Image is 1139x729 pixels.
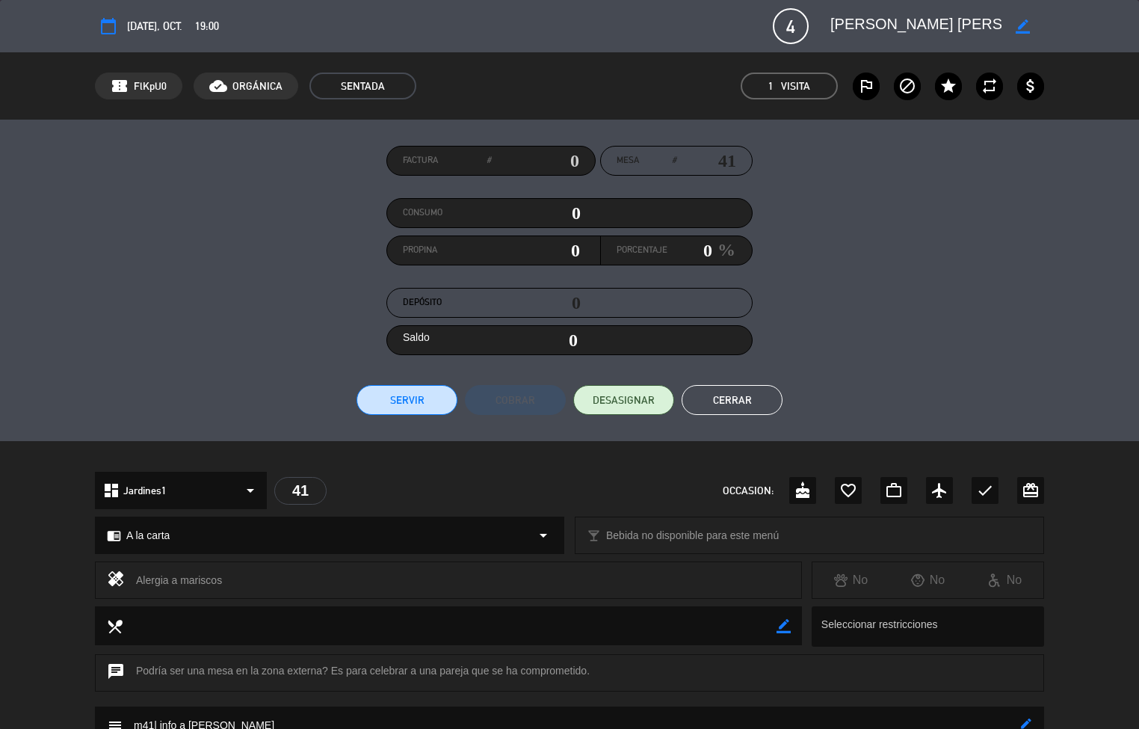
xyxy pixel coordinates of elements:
i: repeat [981,77,998,95]
i: outlined_flag [857,77,875,95]
input: 0 [667,239,712,262]
div: Alergia a mariscos [136,570,790,591]
i: dashboard [102,482,120,499]
em: # [672,153,676,168]
i: healing [107,570,125,591]
button: calendar_today [95,13,122,40]
span: Mesa [617,153,639,168]
span: [DATE], oct. [127,17,182,35]
div: No [889,570,966,590]
span: Bebida no disponible para este menú [606,527,779,544]
i: local_dining [106,618,123,634]
label: Factura [403,153,491,168]
span: confirmation_number [111,77,129,95]
span: ORGÁNICA [232,78,283,95]
i: border_color [777,619,791,633]
span: 4 [773,8,809,44]
span: Jardines1 [123,482,167,499]
input: 0 [492,202,581,224]
i: card_giftcard [1022,482,1040,499]
i: cake [794,482,812,499]
button: Cobrar [465,385,566,415]
div: No [966,570,1043,590]
span: FlKpU0 [134,78,167,95]
i: local_bar [587,529,601,543]
i: arrow_drop_down [534,526,552,544]
i: check [976,482,994,499]
i: block [898,77,916,95]
i: chrome_reader_mode [107,529,121,543]
i: attach_money [1022,77,1040,95]
div: Podría ser una mesa en la zona externa? Es para celebrar a una pareja que se ha comprometido. [95,654,1044,692]
em: % [712,236,735,265]
button: Cerrar [682,385,783,415]
i: work_outline [885,482,903,499]
label: Propina [403,243,492,258]
i: star [939,77,957,95]
i: calendar_today [99,17,117,35]
span: DESASIGNAR [593,393,655,408]
i: arrow_drop_down [241,482,259,499]
span: 19:00 [195,17,219,35]
i: border_color [1016,19,1030,34]
div: 41 [274,477,327,505]
input: 0 [491,150,579,172]
label: Porcentaje [617,243,667,258]
span: SENTADA [309,73,416,99]
label: Consumo [403,206,492,221]
input: number [676,150,736,172]
i: chat [107,662,125,683]
button: Servir [356,385,457,415]
span: 1 [768,78,774,95]
div: No [812,570,889,590]
em: Visita [781,78,810,95]
span: A la carta [126,527,170,544]
i: airplanemode_active [930,482,948,499]
input: 0 [492,239,581,262]
button: DESASIGNAR [573,385,674,415]
i: cloud_done [209,77,227,95]
i: favorite_border [839,482,857,499]
label: Saldo [403,329,430,346]
label: Depósito [403,295,492,310]
em: # [487,153,491,168]
span: OCCASION: [723,482,774,499]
